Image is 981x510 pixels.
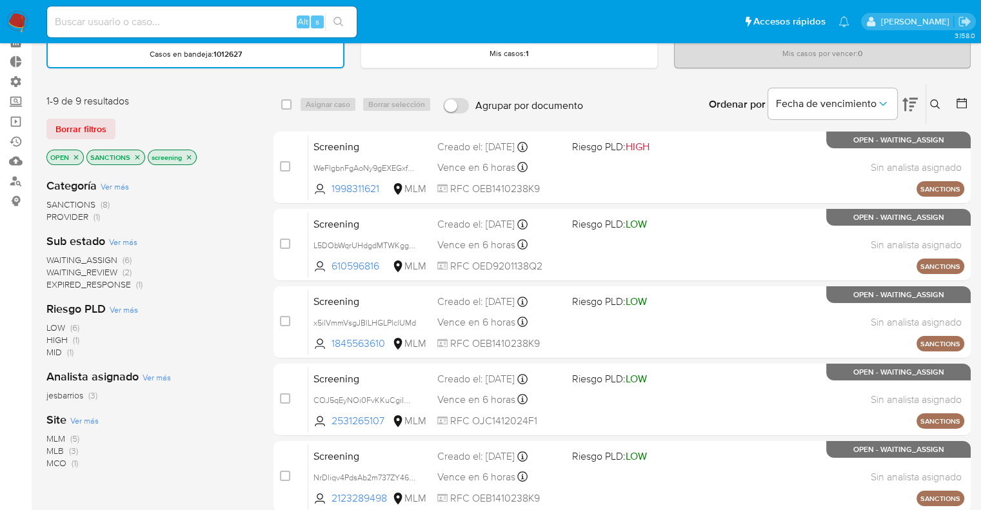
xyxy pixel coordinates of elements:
span: Alt [298,15,308,28]
input: Buscar usuario o caso... [47,14,357,30]
a: Salir [958,15,971,28]
span: s [315,15,319,28]
p: marianela.tarsia@mercadolibre.com [880,15,953,28]
a: Notificaciones [838,16,849,27]
button: search-icon [325,13,352,31]
span: Accesos rápidos [753,15,826,28]
span: 3.158.0 [954,30,975,41]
